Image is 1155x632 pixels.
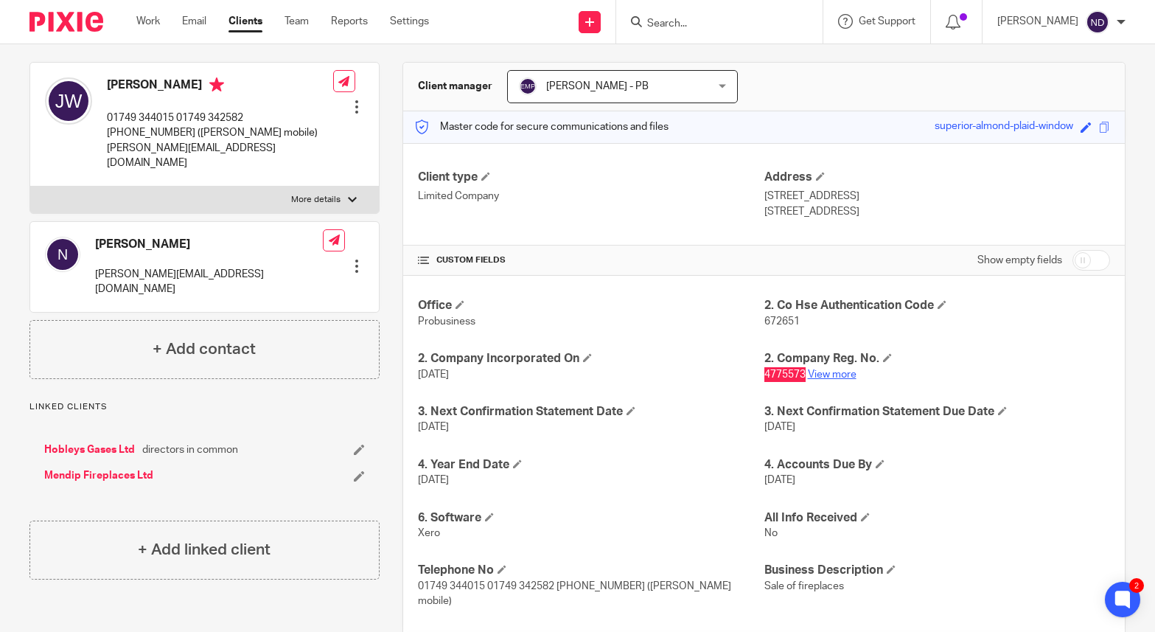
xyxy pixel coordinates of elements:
[764,189,1110,204] p: [STREET_ADDRESS]
[519,77,537,95] img: svg%3E
[808,369,856,380] a: View more
[764,204,1110,219] p: [STREET_ADDRESS]
[414,119,669,134] p: Master code for secure communications and files
[418,510,764,526] h4: 6. Software
[764,563,1110,578] h4: Business Description
[418,404,764,420] h4: 3. Next Confirmation Statement Date
[228,14,262,29] a: Clients
[1129,578,1144,593] div: 2
[764,316,800,327] span: 672651
[418,528,440,538] span: Xero
[418,170,764,185] h4: Client type
[136,14,160,29] a: Work
[418,369,449,380] span: [DATE]
[764,298,1110,313] h4: 2. Co Hse Authentication Code
[764,457,1110,473] h4: 4. Accounts Due By
[546,81,649,91] span: [PERSON_NAME] - PB
[45,237,80,272] img: svg%3E
[45,77,92,125] img: svg%3E
[764,510,1110,526] h4: All Info Received
[977,253,1062,268] label: Show empty fields
[44,442,135,457] a: Hobleys Gases Ltd
[764,351,1110,367] h4: 2. Company Reg. No.
[935,119,1073,136] div: superior-almond-plaid-window
[142,442,238,457] span: directors in common
[418,316,475,327] span: Probusiness
[107,111,333,141] p: 01749 344015 01749 342582 [PHONE_NUMBER] ([PERSON_NAME] mobile)
[138,538,271,561] h4: + Add linked client
[95,237,323,252] h4: [PERSON_NAME]
[331,14,368,29] a: Reports
[29,401,380,413] p: Linked clients
[107,141,333,171] p: [PERSON_NAME][EMAIL_ADDRESS][DOMAIN_NAME]
[418,254,764,266] h4: CUSTOM FIELDS
[1086,10,1109,34] img: svg%3E
[646,18,778,31] input: Search
[764,581,844,591] span: Sale of fireplaces
[418,422,449,432] span: [DATE]
[285,14,309,29] a: Team
[209,77,224,92] i: Primary
[859,16,915,27] span: Get Support
[764,170,1110,185] h4: Address
[418,79,492,94] h3: Client manager
[44,468,153,483] a: Mendip Fireplaces Ltd
[418,563,764,578] h4: Telephone No
[182,14,206,29] a: Email
[418,475,449,485] span: [DATE]
[764,404,1110,420] h4: 3. Next Confirmation Statement Due Date
[418,351,764,367] h4: 2. Company Incorporated On
[95,267,323,297] p: [PERSON_NAME][EMAIL_ADDRESS][DOMAIN_NAME]
[153,338,256,361] h4: + Add contact
[764,369,806,380] span: 4775573
[418,581,731,606] span: 01749 344015 01749 342582 [PHONE_NUMBER] ([PERSON_NAME] mobile)
[764,422,795,432] span: [DATE]
[29,12,103,32] img: Pixie
[764,528,778,538] span: No
[291,194,341,206] p: More details
[418,189,764,204] p: Limited Company
[997,14,1078,29] p: [PERSON_NAME]
[107,77,333,96] h4: [PERSON_NAME]
[418,298,764,313] h4: Office
[764,475,795,485] span: [DATE]
[418,457,764,473] h4: 4. Year End Date
[390,14,429,29] a: Settings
